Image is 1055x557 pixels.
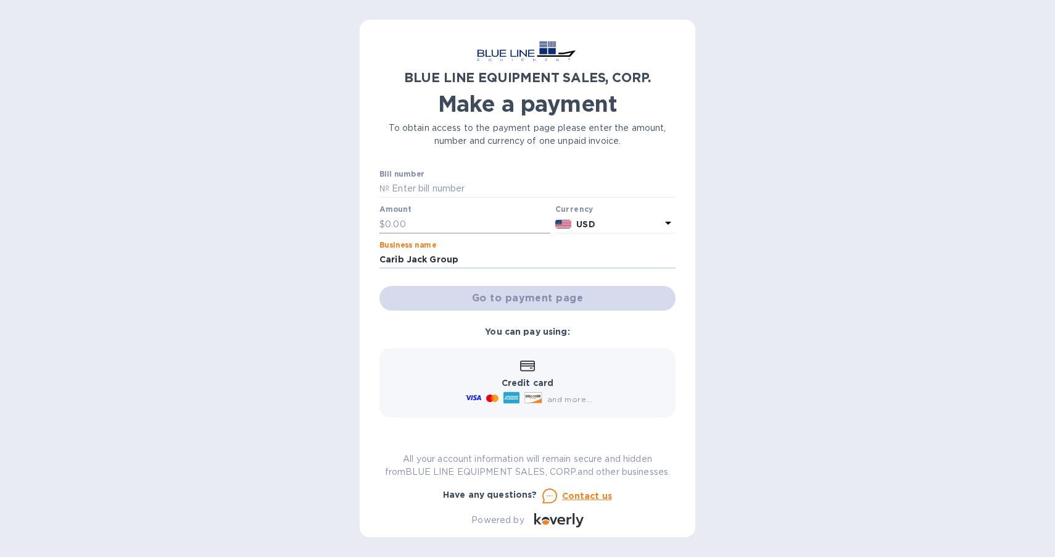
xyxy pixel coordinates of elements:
b: Credit card [502,378,553,388]
p: To obtain access to the payment page please enter the amount, number and currency of one unpaid i... [379,122,676,148]
p: $ [379,218,385,231]
label: Amount [379,206,411,214]
img: USD [555,220,572,228]
label: Bill number [379,170,424,178]
span: and more... [547,395,592,404]
input: 0.00 [385,215,550,233]
b: You can pay using: [485,327,569,337]
b: Currency [555,204,594,214]
p: All your account information will remain secure and hidden from BLUE LINE EQUIPMENT SALES, CORP. ... [379,453,676,479]
input: Enter business name [379,251,676,269]
h1: Make a payment [379,91,676,117]
p: Powered by [471,514,524,527]
u: Contact us [562,491,613,501]
b: USD [576,219,595,229]
b: BLUE LINE EQUIPMENT SALES, CORP. [404,70,651,85]
input: Enter bill number [389,180,676,198]
label: Business name [379,241,436,249]
b: Have any questions? [443,490,537,500]
p: № [379,182,389,195]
